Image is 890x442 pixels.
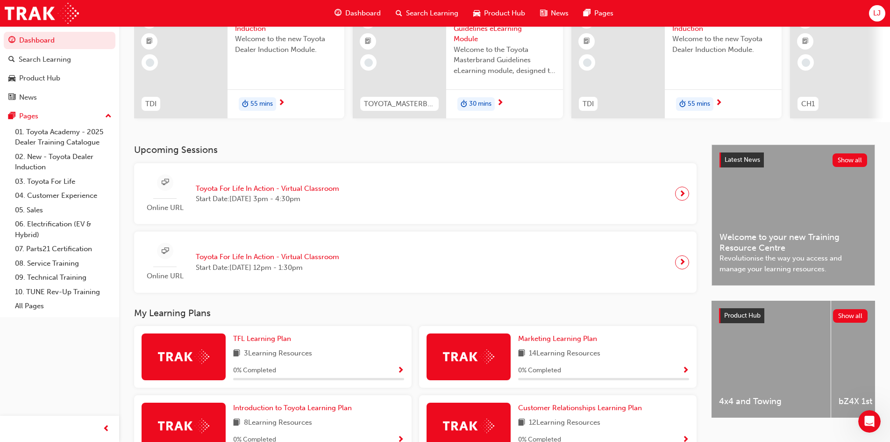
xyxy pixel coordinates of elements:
span: car-icon [8,74,15,83]
a: Search Learning [4,51,115,68]
button: Pages [4,108,115,125]
h3: My Learning Plans [134,308,697,319]
button: Show all [833,309,868,323]
span: sessionType_ONLINE_URL-icon [162,246,169,257]
span: TDI [145,99,157,109]
a: 04. Customer Experience [11,188,115,203]
span: search-icon [8,56,15,64]
span: book-icon [233,417,240,429]
a: car-iconProduct Hub [466,4,533,23]
a: Latest NewsShow allWelcome to your new Training Resource CentreRevolutionise the way you access a... [712,145,875,286]
span: next-icon [679,187,686,200]
span: learningRecordVerb_NONE-icon [583,58,591,67]
span: 14 Learning Resources [529,348,600,360]
span: book-icon [518,348,525,360]
button: Show all [833,153,868,167]
span: booktick-icon [802,36,809,48]
span: duration-icon [242,98,249,110]
div: Product Hub [19,73,60,84]
span: Start Date: [DATE] 12pm - 1:30pm [196,262,339,273]
span: TDI [583,99,594,109]
a: Dashboard [4,32,115,49]
a: 10. TUNE Rev-Up Training [11,285,115,299]
button: DashboardSearch LearningProduct HubNews [4,30,115,108]
span: Welcome to the new Toyota Dealer Induction Module. [672,34,774,55]
a: guage-iconDashboard [327,4,388,23]
a: pages-iconPages [576,4,621,23]
span: Latest News [725,156,760,164]
a: 09. Technical Training [11,270,115,285]
span: 4x4 and Towing [719,396,823,407]
a: 4x4 and Towing [712,301,831,418]
span: next-icon [715,99,722,108]
a: 08. Service Training [11,256,115,271]
span: next-icon [679,256,686,269]
span: 3 Learning Resources [244,348,312,360]
img: Trak [5,3,79,24]
span: Welcome to the Toyota Masterbrand Guidelines eLearning module, designed to enhance your knowledge... [454,44,555,76]
span: pages-icon [8,112,15,121]
span: learningRecordVerb_NONE-icon [802,58,810,67]
span: learningRecordVerb_NONE-icon [364,58,373,67]
span: Start Date: [DATE] 3pm - 4:30pm [196,194,339,204]
a: 0TOYOTA_MASTERBRAND_ELToyota Masterbrand Guidelines eLearning ModuleWelcome to the Toyota Masterb... [353,5,563,118]
span: 0 % Completed [518,365,561,376]
img: Trak [158,349,209,364]
div: Search Learning [19,54,71,65]
span: News [551,8,569,19]
span: Dashboard [345,8,381,19]
div: News [19,92,37,103]
span: 55 mins [688,99,710,109]
a: news-iconNews [533,4,576,23]
span: Product Hub [724,312,761,319]
a: 05. Sales [11,203,115,217]
span: Toyota Masterbrand Guidelines eLearning Module [454,13,555,44]
span: Show Progress [682,367,689,375]
a: Product HubShow all [719,308,868,323]
a: 06. Electrification (EV & Hybrid) [11,217,115,242]
a: TFL Learning Plan [233,333,295,344]
span: car-icon [473,7,480,19]
span: pages-icon [584,7,591,19]
a: Online URLToyota For Life In Action - Virtual ClassroomStart Date:[DATE] 3pm - 4:30pm [142,171,689,217]
span: booktick-icon [584,36,590,48]
a: 01. Toyota Academy - 2025 Dealer Training Catalogue [11,125,115,150]
a: Product Hub [4,70,115,87]
a: All Pages [11,299,115,313]
span: Welcome to your new Training Resource Centre [719,232,867,253]
span: duration-icon [679,98,686,110]
a: News [4,89,115,106]
span: next-icon [278,99,285,108]
span: search-icon [396,7,402,19]
button: Show Progress [682,365,689,377]
span: guage-icon [8,36,15,45]
a: 03. Toyota For Life [11,174,115,189]
span: Customer Relationships Learning Plan [518,404,642,412]
a: Marketing Learning Plan [518,333,601,344]
span: sessionType_ONLINE_URL-icon [162,177,169,188]
span: TOYOTA_MASTERBRAND_EL [364,99,435,109]
a: Customer Relationships Learning Plan [518,403,646,413]
span: up-icon [105,110,112,123]
a: Introduction to Toyota Learning Plan [233,403,356,413]
span: book-icon [233,348,240,360]
img: Trak [443,419,494,433]
a: Online URLToyota For Life In Action - Virtual ClassroomStart Date:[DATE] 12pm - 1:30pm [142,239,689,285]
span: Product Hub [484,8,525,19]
img: Trak [158,419,209,433]
span: Marketing Learning Plan [518,334,597,343]
iframe: Intercom live chat [858,410,881,433]
a: 07. Parts21 Certification [11,242,115,256]
span: news-icon [8,94,15,102]
a: search-iconSearch Learning [388,4,466,23]
span: 55 mins [250,99,273,109]
span: 30 mins [469,99,491,109]
span: CH1 [801,99,815,109]
button: LJ [869,5,885,22]
span: news-icon [540,7,547,19]
span: Introduction to Toyota Learning Plan [233,404,352,412]
span: Pages [594,8,613,19]
span: book-icon [518,417,525,429]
